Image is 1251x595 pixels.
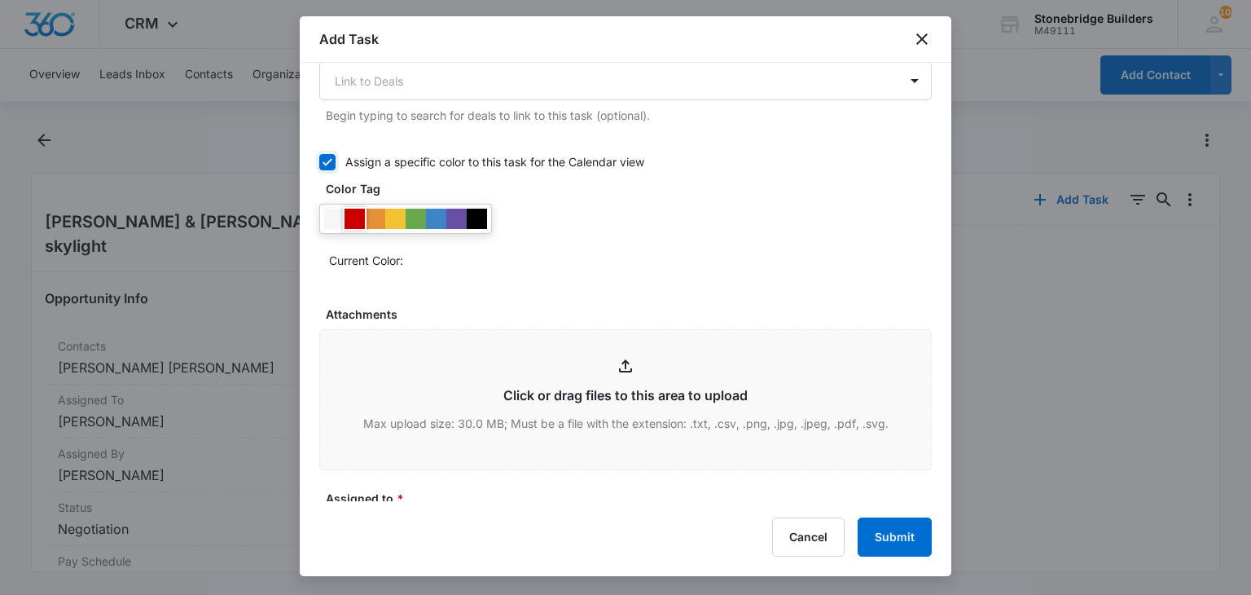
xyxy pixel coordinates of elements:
[326,306,938,323] label: Attachments
[426,209,446,229] div: #3d85c6
[406,209,426,229] div: #6aa84f
[858,518,932,557] button: Submit
[912,29,932,49] button: close
[467,209,487,229] div: #000000
[326,107,932,124] p: Begin typing to search for deals to link to this task (optional).
[326,180,938,197] label: Color Tag
[329,252,403,269] p: Current Color:
[446,209,467,229] div: #674ea7
[385,209,406,229] div: #f1c232
[365,209,385,229] div: #e69138
[324,209,345,229] div: #F6F6F6
[319,153,932,170] label: Assign a specific color to this task for the Calendar view
[772,518,845,557] button: Cancel
[326,490,938,507] label: Assigned to
[319,29,379,49] h1: Add Task
[345,209,365,229] div: #CC0000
